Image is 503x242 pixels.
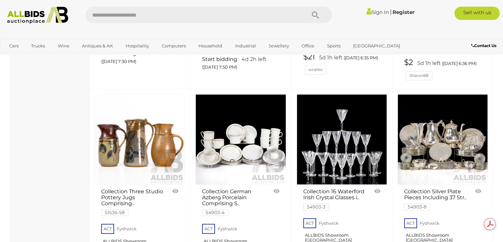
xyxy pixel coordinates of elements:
a: Collection German Azberg Porcelain Comprising Six Duos & Five Duos [195,94,286,185]
a: Register [392,9,414,15]
a: Wine [54,40,74,51]
a: Collection Silver Plate Pieces Including 37 Strachan Coasters in Four Sizes, Teapots, Vases and More [398,94,488,185]
a: Sign In [366,9,389,15]
a: $21 5d 1h left ([DATE] 6:35 PM) wratko [303,53,382,75]
a: Start bidding 4d 2h left ([DATE] 7:50 PM) [202,56,281,71]
a: Collection Silver Plate Pieces Including 37 Str.. 54903-8 [404,189,470,209]
a: Collection Three Studio Pottery Jugs Comprising Australians Gilbert Buchanan & Friary Pottery Alo... [95,94,185,185]
b: Contact Us [471,43,496,48]
a: Antiques & Art [78,40,117,51]
a: Sports [323,40,345,51]
button: Search [299,7,332,23]
a: Contact Us [471,42,498,49]
a: Trucks [27,40,49,51]
a: Collection Three Studio Pottery Jugs Comprising.. 51536-58 [101,189,167,215]
a: [GEOGRAPHIC_DATA] [349,40,404,51]
a: ACT Fyshwick ALLBIDS Showroom [GEOGRAPHIC_DATA] Local Pickup or Buyer to Organise Freight [404,10,483,55]
a: Office [297,40,318,51]
a: Industrial [231,40,260,51]
a: Collection German Azberg Porcelain Comprising S.. 54903-4 [202,189,268,215]
span: | [390,8,391,16]
a: Sell with us [454,7,500,20]
a: Hospitality [121,40,153,51]
a: Computers [157,40,190,51]
a: $2 5d 1h left ([DATE] 6:36 PM) Sharon68 [404,58,483,80]
img: Allbids.com.au [4,7,72,24]
a: Cars [5,40,23,51]
a: Start bidding 4d 1h left ([DATE] 7:30 PM) [101,50,180,65]
a: Collection 16 Waterford Irish Crystal Glasses i.. 54903-3 [303,189,369,209]
a: Jewellery [264,40,293,51]
a: Household [194,40,227,51]
a: Collection 16 Waterford Irish Crystal Glasses in Three Sizes in Sheila Pattern [297,94,387,185]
